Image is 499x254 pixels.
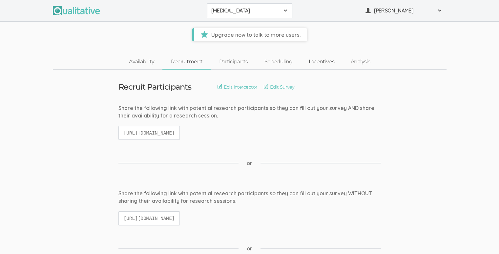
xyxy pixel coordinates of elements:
[207,3,292,18] button: [MEDICAL_DATA]
[361,3,447,18] button: [PERSON_NAME]
[247,159,252,167] span: or
[343,55,378,69] a: Analysis
[256,55,301,69] a: Scheduling
[121,55,162,69] a: Availability
[211,7,280,14] span: [MEDICAL_DATA]
[118,190,381,205] div: Share the following link with potential research participants so they can fill out your survey WI...
[192,28,307,41] a: Upgrade now to talk to more users.
[264,83,294,91] a: Edit Survey
[211,55,256,69] a: Participants
[118,126,180,140] code: [URL][DOMAIN_NAME]
[118,104,381,119] div: Share the following link with potential research participants so they can fill out your survey AN...
[194,28,307,41] span: Upgrade now to talk to more users.
[218,83,257,91] a: Edit Interceptor
[466,222,499,254] iframe: Chat Widget
[374,7,433,14] span: [PERSON_NAME]
[118,83,192,91] h3: Recruit Participants
[301,55,343,69] a: Incentives
[118,211,180,225] code: [URL][DOMAIN_NAME]
[247,245,252,252] span: or
[162,55,211,69] a: Recruitment
[53,6,100,15] img: Qualitative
